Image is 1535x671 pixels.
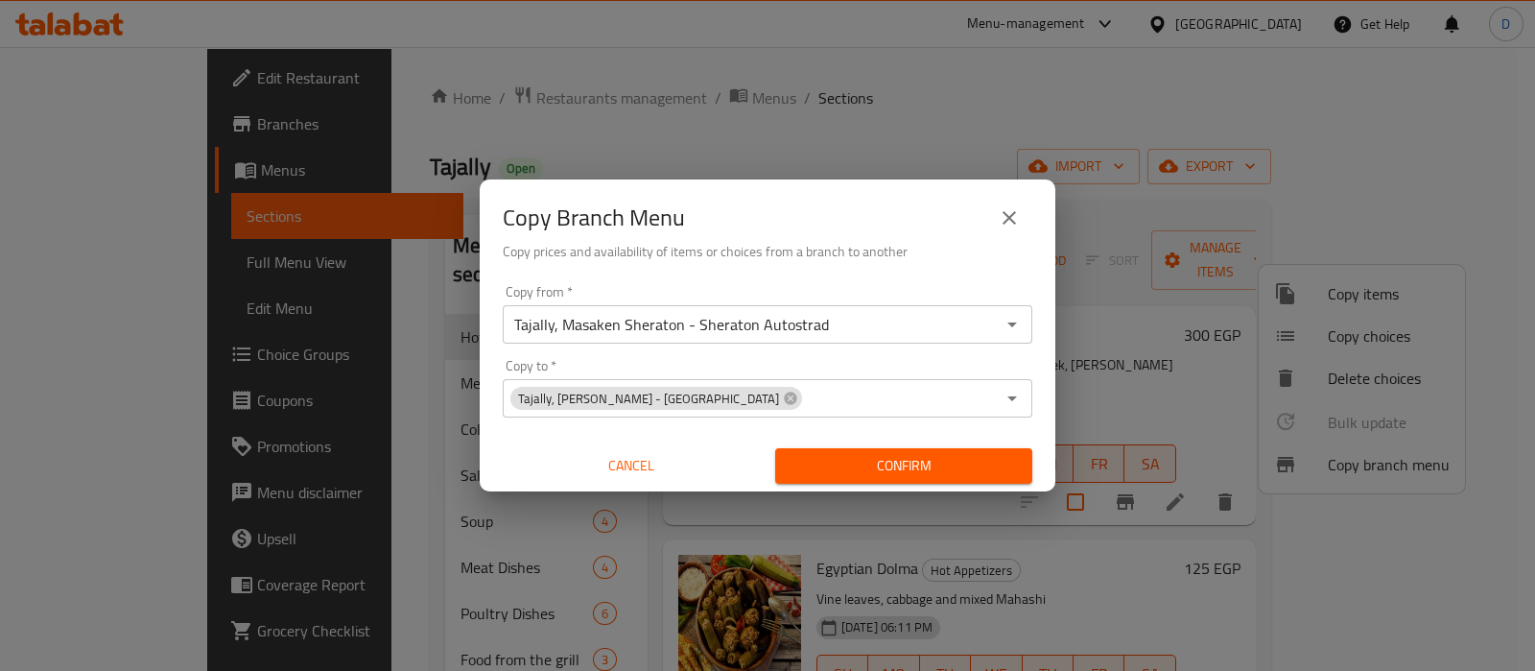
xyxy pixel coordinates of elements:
[986,195,1032,241] button: close
[510,454,752,478] span: Cancel
[775,448,1032,484] button: Confirm
[503,203,685,233] h2: Copy Branch Menu
[999,311,1026,338] button: Open
[503,241,1032,262] h6: Copy prices and availability of items or choices from a branch to another
[510,387,802,410] div: Tajally, [PERSON_NAME] - [GEOGRAPHIC_DATA]
[503,448,760,484] button: Cancel
[791,454,1017,478] span: Confirm
[999,385,1026,412] button: Open
[510,390,787,408] span: Tajally, [PERSON_NAME] - [GEOGRAPHIC_DATA]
